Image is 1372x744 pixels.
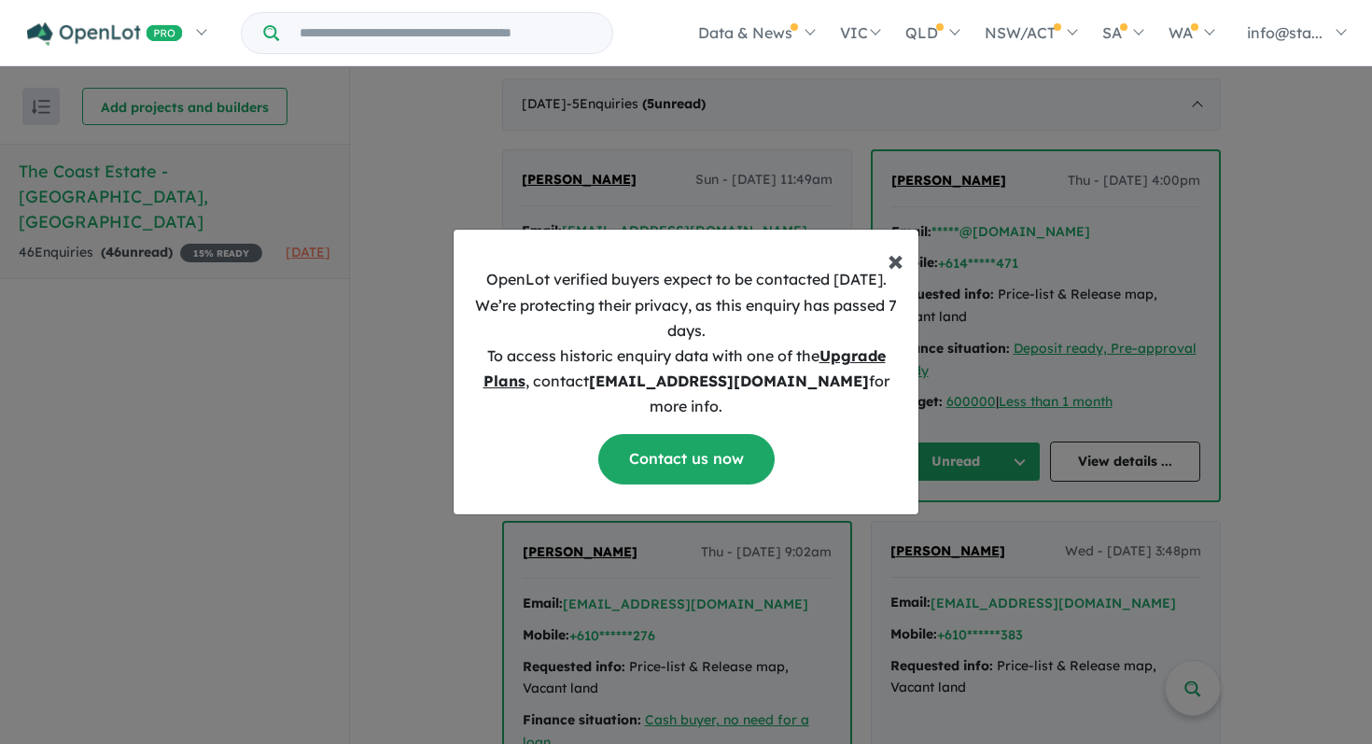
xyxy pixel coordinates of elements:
[1247,23,1323,42] span: info@sta...
[888,241,903,278] span: ×
[598,434,775,484] a: Contact us now
[27,22,183,46] img: Openlot PRO Logo White
[589,372,869,390] b: [EMAIL_ADDRESS][DOMAIN_NAME]
[283,13,609,53] input: Try estate name, suburb, builder or developer
[469,267,903,419] p: OpenLot verified buyers expect to be contacted [DATE]. We’re protecting their privacy, as this en...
